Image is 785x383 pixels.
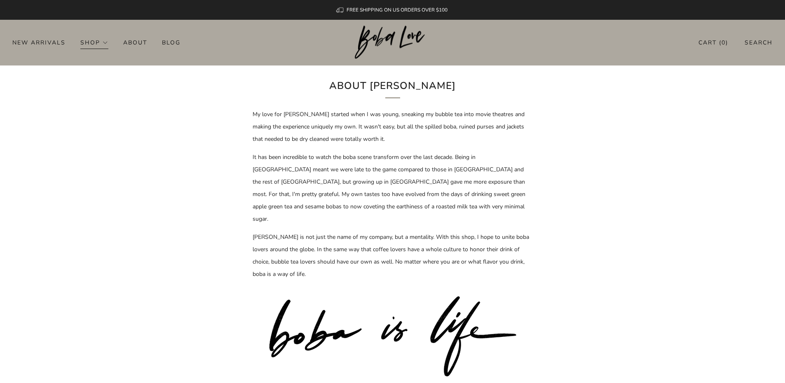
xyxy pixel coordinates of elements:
a: Boba Love [355,26,430,60]
a: Blog [162,36,180,49]
items-count: 0 [722,39,726,47]
a: Shop [80,36,108,49]
a: About [123,36,147,49]
span: FREE SHIPPING ON US ORDERS OVER $100 [347,7,448,13]
p: My love for [PERSON_NAME] started when I was young, sneaking my bubble tea into movie theatres an... [253,108,533,145]
img: Boba Love [355,26,430,59]
h1: About [PERSON_NAME] [257,78,529,98]
p: It has been incredible to watch the boba scene transform over the last decade. Being in [GEOGRAPH... [253,151,533,225]
a: New Arrivals [12,36,66,49]
a: Cart [698,36,728,49]
a: Search [745,36,773,49]
img: boba is life [269,296,516,376]
p: [PERSON_NAME] is not just the name of my company, but a mentality. With this shop, I hope to unit... [253,231,533,280]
